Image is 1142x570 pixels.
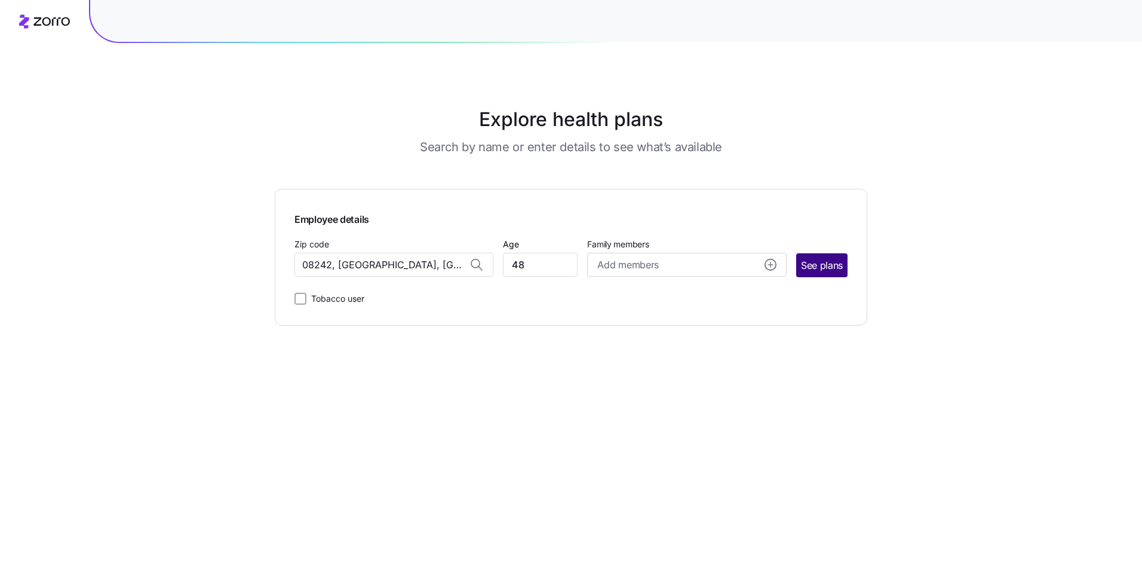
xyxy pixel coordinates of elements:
span: Employee details [294,209,369,227]
label: Zip code [294,238,329,251]
label: Age [503,238,519,251]
span: Family members [587,238,786,250]
svg: add icon [765,259,776,271]
input: Zip code [294,253,493,277]
button: Add membersadd icon [587,253,786,277]
h3: Search by name or enter details to see what’s available [420,139,722,155]
span: Add members [597,258,658,272]
input: Age [503,253,578,277]
h1: Explore health plans [305,105,838,134]
label: Tobacco user [306,292,364,306]
span: See plans [801,258,843,273]
button: See plans [796,253,848,277]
